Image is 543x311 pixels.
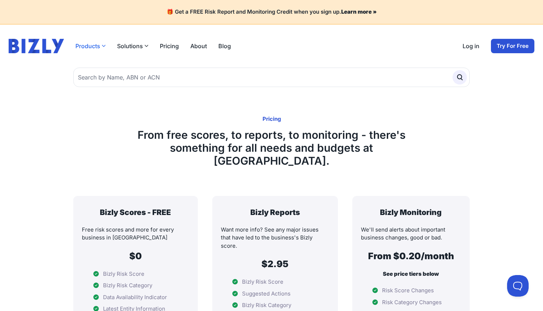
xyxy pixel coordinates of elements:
[82,226,189,242] p: Free risk scores and more for every business in [GEOGRAPHIC_DATA]
[82,270,189,278] li: Bizly Risk Score
[361,251,461,261] h2: From $0.20/month
[463,42,479,50] a: Log in
[341,8,377,15] a: Learn more »
[221,259,329,269] h2: $2.95
[82,282,189,290] li: Bizly Risk Category
[221,226,329,250] p: Want more info? See any major issues that have led to the business's Bizly score.
[111,128,432,167] h1: From free scores, to reports, to monitoring - there's something for all needs and budgets at [GEO...
[361,226,461,242] p: We'll send alerts about important business changes, good or bad.
[491,39,534,53] a: Try For Free
[507,275,529,297] iframe: Toggle Customer Support
[73,68,470,87] input: Search by Name, ABN or ACN
[361,298,461,307] li: Risk Category Changes
[221,301,329,310] li: Bizly Risk Category
[160,42,179,50] a: Pricing
[190,42,207,50] a: About
[82,293,189,302] li: Data Availability Indicator
[82,207,189,217] h3: Bizly Scores - FREE
[82,251,189,261] h2: $0
[117,42,148,50] button: Solutions
[361,287,461,295] li: Risk Score Changes
[75,42,106,50] button: Products
[221,290,329,298] li: Suggested Actions
[221,278,329,286] li: Bizly Risk Score
[9,9,534,15] h4: 🎁 Get a FREE Risk Report and Monitoring Credit when you sign up.
[218,42,231,50] a: Blog
[221,207,329,217] h3: Bizly Reports
[361,207,461,217] h3: Bizly Monitoring
[361,270,461,278] p: See price tiers below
